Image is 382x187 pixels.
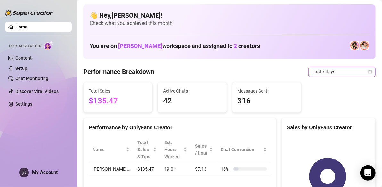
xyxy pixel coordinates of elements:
[217,136,271,163] th: Chat Conversion
[89,95,147,107] span: $135.47
[137,139,151,160] span: Total Sales & Tips
[15,66,27,71] a: Setup
[15,89,59,94] a: Discover Viral Videos
[163,87,221,94] span: Active Chats
[234,43,237,49] span: 2
[89,87,147,94] span: Total Sales
[89,163,134,175] td: [PERSON_NAME]…
[160,163,191,175] td: 19.0 h
[89,136,134,163] th: Name
[350,41,359,50] img: Holly
[89,123,271,132] div: Performance by OnlyFans Creator
[360,165,376,181] div: Open Intercom Messenger
[9,43,41,49] span: Izzy AI Chatter
[238,87,296,94] span: Messages Sent
[93,146,125,153] span: Name
[134,163,160,175] td: $135.47
[195,142,208,157] span: Sales / Hour
[360,41,369,50] img: 𝖍𝖔𝖑𝖑𝖞
[191,136,217,163] th: Sales / Hour
[5,10,53,16] img: logo-BBDzfeDw.svg
[15,24,28,29] a: Home
[221,166,231,173] span: 16 %
[15,55,32,61] a: Content
[90,11,369,20] h4: 👋 Hey, [PERSON_NAME] !
[32,169,58,175] span: My Account
[44,41,54,50] img: AI Chatter
[287,123,370,132] div: Sales by OnlyFans Creator
[163,95,221,107] span: 42
[238,95,296,107] span: 316
[15,102,32,107] a: Settings
[90,43,260,50] h1: You are on workspace and assigned to creators
[312,67,372,77] span: Last 7 days
[90,20,369,27] span: Check what you achieved this month
[221,146,262,153] span: Chat Conversion
[15,76,48,81] a: Chat Monitoring
[191,163,217,175] td: $7.13
[83,67,154,76] h4: Performance Breakdown
[118,43,162,49] span: [PERSON_NAME]
[134,136,160,163] th: Total Sales & Tips
[164,139,182,160] div: Est. Hours Worked
[368,70,372,74] span: calendar
[22,170,27,175] span: user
